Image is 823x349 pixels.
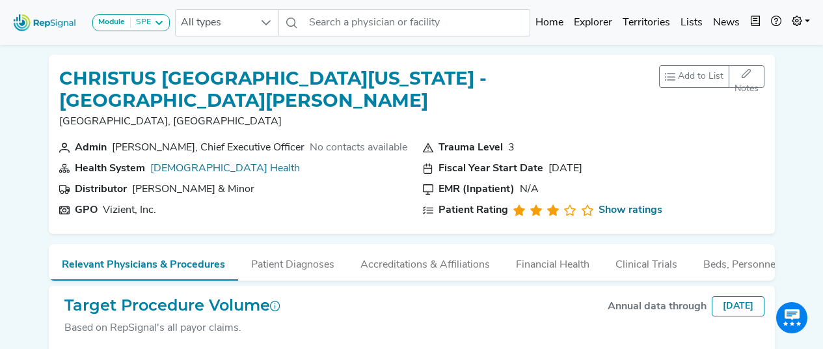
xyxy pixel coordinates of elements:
[59,68,659,111] h1: CHRISTUS [GEOGRAPHIC_DATA][US_STATE] - [GEOGRAPHIC_DATA][PERSON_NAME]
[659,65,764,88] div: toolbar
[599,202,662,218] a: Show ratings
[310,140,407,156] div: No contacts available
[438,182,515,197] div: EMR (Inpatient)
[602,244,690,279] button: Clinical Trials
[176,10,254,36] span: All types
[49,244,238,281] button: Relevant Physicians & Procedures
[75,182,127,197] div: Distributor
[675,10,708,36] a: Lists
[735,84,759,94] span: Notes
[304,9,530,36] input: Search a physician or facility
[530,10,569,36] a: Home
[75,161,145,176] div: Health System
[103,202,156,218] div: Vizient, Inc.
[150,163,300,174] a: [DEMOGRAPHIC_DATA] Health
[438,161,543,176] div: Fiscal Year Start Date
[131,18,151,28] div: SPE
[659,65,729,88] button: Add to List
[503,244,602,279] button: Financial Health
[92,14,170,31] button: ModuleSPE
[617,10,675,36] a: Territories
[438,140,503,156] div: Trauma Level
[75,202,98,218] div: GPO
[520,182,539,197] div: N/A
[745,10,766,36] button: Intel Book
[548,161,582,176] div: [DATE]
[98,18,125,26] strong: Module
[150,161,300,176] div: CHRISTUS Health
[75,140,107,156] div: Admin
[608,299,707,314] div: Annual data through
[712,296,764,316] div: [DATE]
[59,114,659,130] p: [GEOGRAPHIC_DATA], [GEOGRAPHIC_DATA]
[708,10,745,36] a: News
[64,296,280,315] h2: Target Procedure Volume
[64,320,280,336] div: Based on RepSignal's all payor claims.
[438,202,508,218] div: Patient Rating
[132,182,254,197] div: Owens & Minor
[569,10,617,36] a: Explorer
[238,244,347,279] button: Patient Diagnoses
[112,140,304,156] div: Paul Trevino, Chief Executive Officer
[678,70,723,83] span: Add to List
[508,140,515,156] div: 3
[729,65,764,88] button: Notes
[112,140,304,156] div: [PERSON_NAME], Chief Executive Officer
[347,244,503,279] button: Accreditations & Affiliations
